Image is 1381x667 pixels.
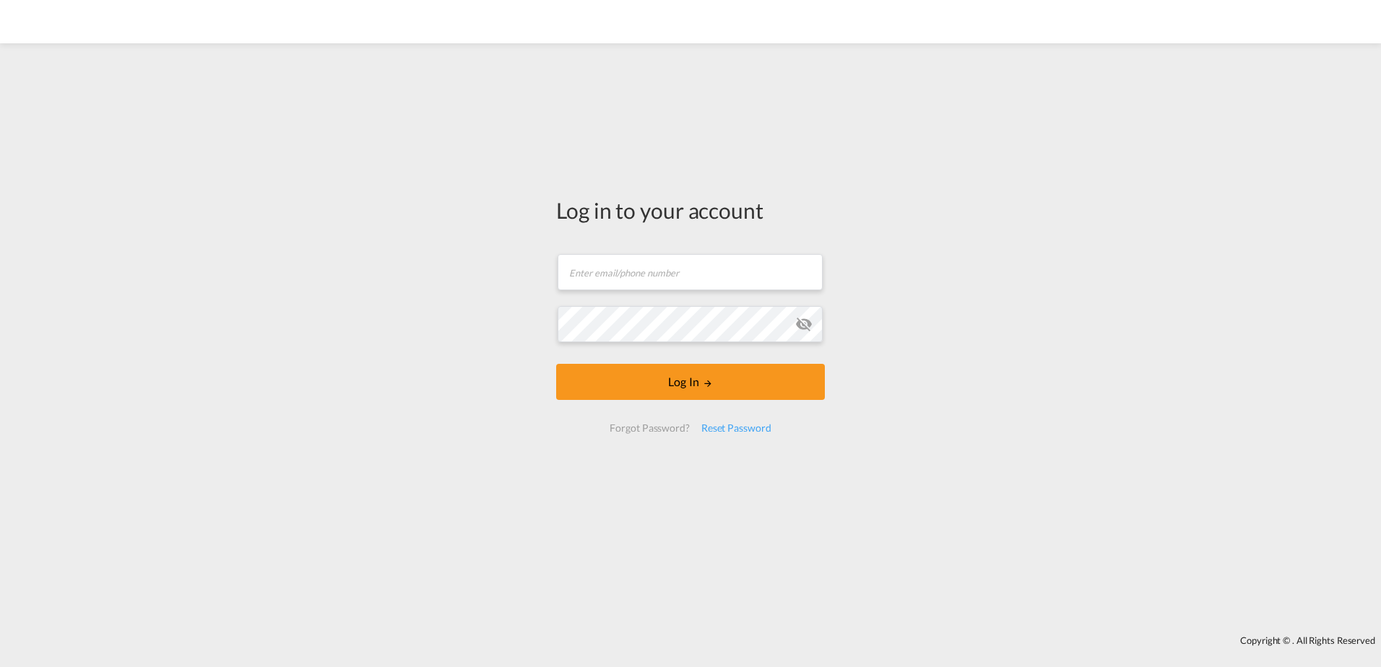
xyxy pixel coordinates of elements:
div: Forgot Password? [604,415,695,441]
md-icon: icon-eye-off [795,315,813,333]
div: Log in to your account [556,195,825,225]
div: Reset Password [696,415,777,441]
button: LOGIN [556,364,825,400]
input: Enter email/phone number [558,254,823,290]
